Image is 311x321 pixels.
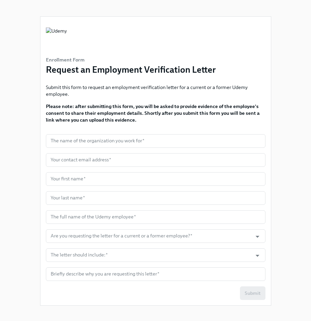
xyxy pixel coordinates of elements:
strong: Please note: after submitting this form, you will be asked to provide evidence of the employee's ... [46,103,260,123]
button: Open [252,250,263,261]
p: Submit this form to request an employment verification letter for a current or a former Udemy emp... [46,84,265,97]
h3: Request an Employment Verification Letter [46,64,216,76]
button: Open [252,231,263,242]
h6: Enrollment Form [46,56,216,64]
img: Udemy [46,28,67,48]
